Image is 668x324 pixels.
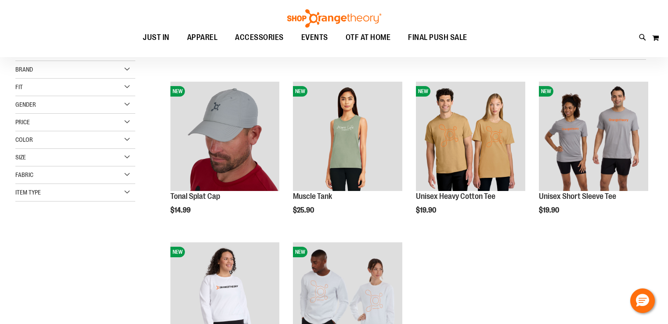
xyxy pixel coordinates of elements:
div: product [289,77,407,237]
span: JUST IN [143,28,170,47]
div: product [534,77,653,237]
span: $14.99 [170,206,192,214]
span: NEW [293,86,307,97]
a: EVENTS [292,28,337,48]
a: Unisex Heavy Cotton TeeNEW [416,82,525,192]
a: OTF AT HOME [337,28,400,48]
span: Size [15,154,26,161]
a: Unisex Short Sleeve TeeNEW [539,82,648,192]
span: $19.90 [416,206,437,214]
img: Unisex Short Sleeve Tee [539,82,648,191]
span: EVENTS [301,28,328,47]
a: Unisex Heavy Cotton Tee [416,192,495,201]
span: ACCESSORIES [235,28,284,47]
span: Color [15,136,33,143]
span: $25.90 [293,206,315,214]
span: FINAL PUSH SALE [408,28,467,47]
a: Muscle TankNEW [293,82,402,192]
div: product [166,77,284,237]
a: Tonal Splat Cap [170,192,220,201]
img: Muscle Tank [293,82,402,191]
a: Unisex Short Sleeve Tee [539,192,616,201]
span: NEW [170,86,185,97]
span: Price [15,119,30,126]
span: Brand [15,66,33,73]
button: Hello, have a question? Let’s chat. [630,288,655,313]
span: $19.90 [539,206,560,214]
img: Unisex Heavy Cotton Tee [416,82,525,191]
span: APPAREL [187,28,218,47]
img: Product image for Grey Tonal Splat Cap [170,82,280,191]
img: Shop Orangetheory [286,9,383,28]
a: JUST IN [134,28,178,47]
div: product [412,77,530,237]
a: FINAL PUSH SALE [399,28,476,48]
span: OTF AT HOME [346,28,391,47]
a: APPAREL [178,28,227,48]
span: Fabric [15,171,33,178]
span: NEW [293,247,307,257]
span: Fit [15,83,23,90]
span: NEW [539,86,553,97]
span: Item Type [15,189,41,196]
a: ACCESSORIES [226,28,292,48]
span: Gender [15,101,36,108]
a: Product image for Grey Tonal Splat CapNEW [170,82,280,192]
span: NEW [416,86,430,97]
a: Muscle Tank [293,192,332,201]
span: NEW [170,247,185,257]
